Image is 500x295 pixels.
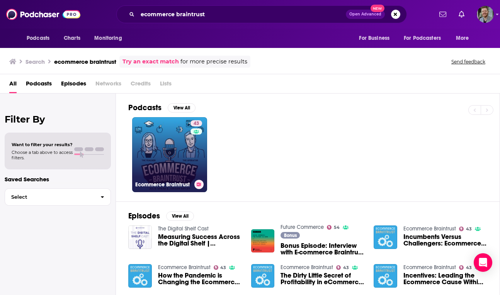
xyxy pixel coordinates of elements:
a: 54 [327,225,340,230]
img: Incentives: Leading the Ecommerce Cause Within a Brand With Sri Rajagopalan [374,264,397,288]
button: Send feedback [449,58,488,65]
span: For Business [359,33,389,44]
a: Future Commerce [281,224,324,230]
span: Select [5,194,94,200]
span: Monitoring [94,33,122,44]
h3: Search [26,58,45,65]
span: Open Advanced [349,12,381,16]
span: 54 [334,226,340,229]
span: 43 [466,266,472,269]
span: Logged in as bob48022 [477,6,494,23]
button: Open AdvancedNew [346,10,385,19]
a: Incumbents Versus Challengers: Ecommerce Platforms - Episode 211 [403,234,487,247]
a: Measuring Success Across the Digital Shelf | Ecommerce Braintrust podcast [158,234,242,247]
span: Charts [64,33,80,44]
span: Choose a tab above to access filters. [12,150,73,160]
a: EpisodesView All [128,211,194,221]
button: open menu [399,31,452,46]
a: PodcastsView All [128,103,196,113]
a: 43 [459,227,472,231]
img: Bonus Episode: Interview with E-commerce Braintrust Podcast: Voice Commerce [251,229,275,253]
span: Networks [95,77,121,93]
span: Bonus [284,233,297,238]
a: How the Pandemic is Changing the Ecommerce Industry [158,272,242,285]
a: 43 [190,120,202,126]
span: 43 [220,266,226,269]
a: Show notifications dropdown [456,8,468,21]
a: Podcasts [26,77,52,93]
a: 43Ecommerce Braintrust [132,117,207,192]
img: User Profile [477,6,494,23]
button: open menu [21,31,60,46]
button: open menu [89,31,132,46]
span: Podcasts [27,33,49,44]
span: New [371,5,384,12]
img: How the Pandemic is Changing the Ecommerce Industry [128,264,152,288]
a: Bonus Episode: Interview with E-commerce Braintrust Podcast: Voice Commerce [281,242,364,256]
button: View All [168,103,196,113]
img: Incumbents Versus Challengers: Ecommerce Platforms - Episode 211 [374,225,397,249]
button: Show profile menu [477,6,494,23]
div: Open Intercom Messenger [474,253,492,272]
button: open menu [451,31,479,46]
span: More [456,33,469,44]
a: Incentives: Leading the Ecommerce Cause Within a Brand With Sri Rajagopalan [403,272,487,285]
span: for more precise results [180,57,247,66]
a: 43 [214,265,226,270]
a: Show notifications dropdown [436,8,449,21]
a: Ecommerce Braintrust [403,225,456,232]
h2: Episodes [128,211,160,221]
h3: ecommerce braintrust [54,58,116,65]
a: 43 [459,265,472,270]
div: Search podcasts, credits, & more... [116,5,407,23]
button: View All [166,211,194,221]
span: Lists [160,77,172,93]
span: Want to filter your results? [12,142,73,147]
img: Podchaser - Follow, Share and Rate Podcasts [6,7,80,22]
button: Select [5,188,111,206]
a: Ecommerce Braintrust [158,264,211,271]
a: Ecommerce Braintrust [403,264,456,271]
a: 43 [336,265,349,270]
h2: Podcasts [128,103,162,113]
span: 43 [466,227,472,231]
span: 43 [343,266,349,269]
a: Charts [59,31,85,46]
h3: Ecommerce Braintrust [135,181,191,188]
input: Search podcasts, credits, & more... [138,8,346,20]
a: The Dirty Little Secret of Profitability in eCommerce - Episode 198 [281,272,364,285]
img: The Dirty Little Secret of Profitability in eCommerce - Episode 198 [251,264,275,288]
a: The Digital Shelf Cast [158,225,209,232]
a: All [9,77,17,93]
a: Episodes [61,77,86,93]
p: Saved Searches [5,176,111,183]
span: Credits [131,77,151,93]
button: open menu [354,31,399,46]
span: Incentives: Leading the Ecommerce Cause Within a Brand With [PERSON_NAME] [403,272,487,285]
h2: Filter By [5,114,111,125]
a: Ecommerce Braintrust [281,264,333,271]
span: 43 [194,120,199,128]
img: Measuring Success Across the Digital Shelf | Ecommerce Braintrust podcast [128,225,152,249]
span: For Podcasters [404,33,441,44]
a: Try an exact match [122,57,179,66]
